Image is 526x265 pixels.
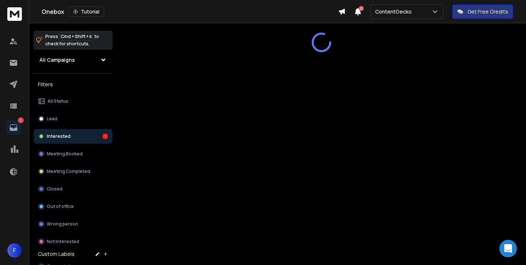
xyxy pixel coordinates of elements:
button: Lead [34,111,113,126]
button: Meeting Booked [34,147,113,161]
p: Meeting Booked [47,151,83,157]
p: ContentGecko [375,8,415,15]
p: Wrong person [47,221,78,227]
p: Get Free Credits [468,8,508,15]
button: Out of office [34,199,113,214]
h3: Custom Labels [38,250,75,258]
button: Get Free Credits [452,4,513,19]
button: Meeting Completed [34,164,113,179]
p: Meeting Completed [47,169,90,174]
a: 1 [6,120,21,135]
button: Closed [34,182,113,196]
button: All Status [34,94,113,109]
span: 22 [359,6,364,11]
p: Out of office [47,204,74,209]
p: Not Interested [47,239,79,245]
button: Interested1 [34,129,113,144]
p: Interested [47,133,70,139]
button: Not Interested [34,234,113,249]
h1: All Campaigns [39,56,75,64]
span: Cmd + Shift + k [60,32,93,41]
div: 1 [102,133,108,139]
button: Tutorial [69,7,104,17]
p: Press to check for shortcuts. [45,33,99,48]
p: Lead [47,116,57,122]
p: All Status [47,98,68,104]
button: F [7,243,22,258]
p: 1 [18,117,24,123]
p: Closed [47,186,62,192]
div: Onebox [42,7,338,17]
button: Wrong person [34,217,113,231]
div: Open Intercom Messenger [499,240,517,257]
h3: Filters [34,79,113,90]
button: All Campaigns [34,53,113,67]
